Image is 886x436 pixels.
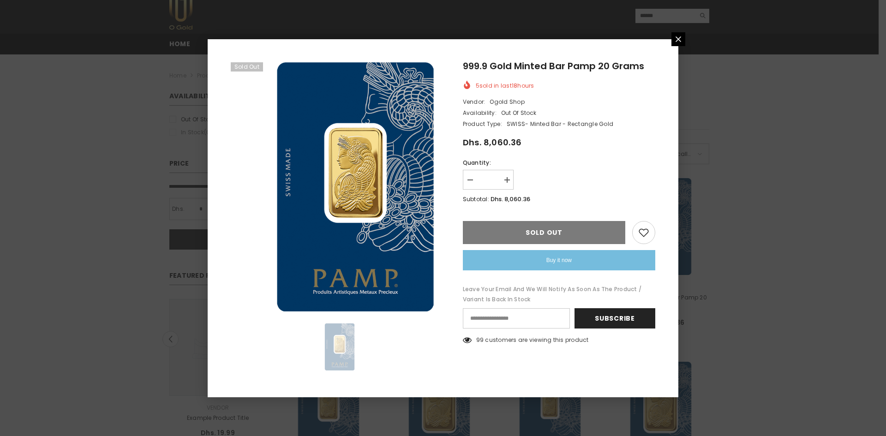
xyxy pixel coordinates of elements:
[490,98,524,106] a: Ogold Shop
[316,320,363,373] img: 999.9 Gold Minted Bar Pamp 20 Grams
[231,62,263,72] span: Sold out
[463,195,489,203] span: Subtotal:
[671,32,685,46] button: Close
[476,81,534,91] span: sold in last hours
[476,335,589,345] span: 99 customers are viewing this product
[463,137,522,148] span: Dhs. 8,060.36
[463,59,655,73] a: 999.9 Gold Minted Bar Pamp 20 Grams
[503,119,613,130] span: SWISS- Minted Bar - Rectangle Gold
[463,158,655,168] label: Quantity:
[463,108,497,119] span: Availability:
[463,119,502,130] span: Product Type:
[512,82,517,90] span: 18
[575,308,655,328] button: Subscribe
[463,96,485,108] span: Vendor:
[491,195,530,203] span: Dhs. 8,060.36
[463,284,655,305] label: Leave your email and we will notify as soon as the product / variant is back in stock
[498,108,537,119] span: Out Of Stock
[476,82,479,90] span: 5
